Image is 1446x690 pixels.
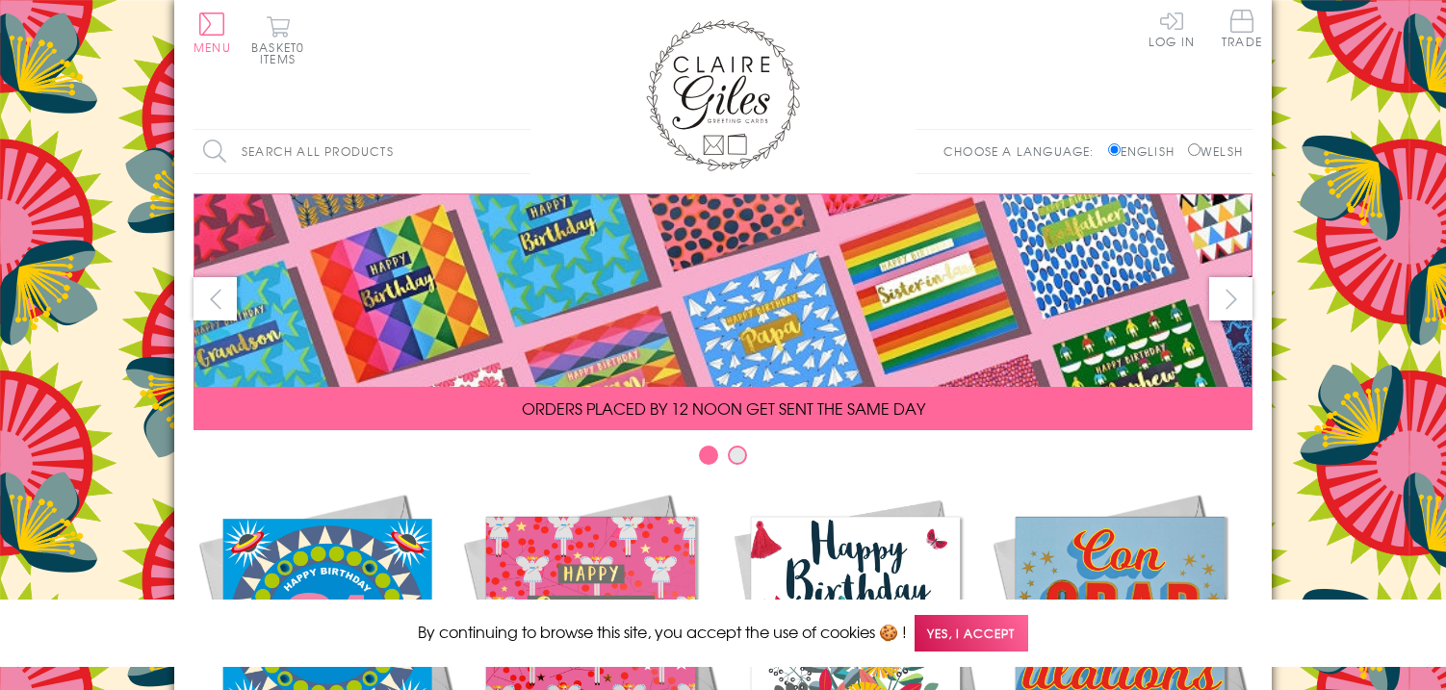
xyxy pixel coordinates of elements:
[1188,142,1243,160] label: Welsh
[194,13,231,53] button: Menu
[194,130,530,173] input: Search all products
[1222,10,1262,51] a: Trade
[251,15,304,64] button: Basket0 items
[511,130,530,173] input: Search
[1209,277,1252,320] button: next
[194,277,237,320] button: prev
[522,396,925,420] span: ORDERS PLACED BY 12 NOON GET SENT THE SAME DAY
[646,19,800,171] img: Claire Giles Greetings Cards
[1108,143,1121,156] input: English
[699,446,718,465] button: Carousel Page 1 (Current Slide)
[1188,143,1201,156] input: Welsh
[915,615,1028,652] span: Yes, I accept
[728,446,747,465] button: Carousel Page 2
[943,142,1104,160] p: Choose a language:
[194,445,1252,474] div: Carousel Pagination
[1108,142,1184,160] label: English
[260,38,304,67] span: 0 items
[1149,10,1195,47] a: Log In
[194,38,231,56] span: Menu
[1222,10,1262,47] span: Trade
